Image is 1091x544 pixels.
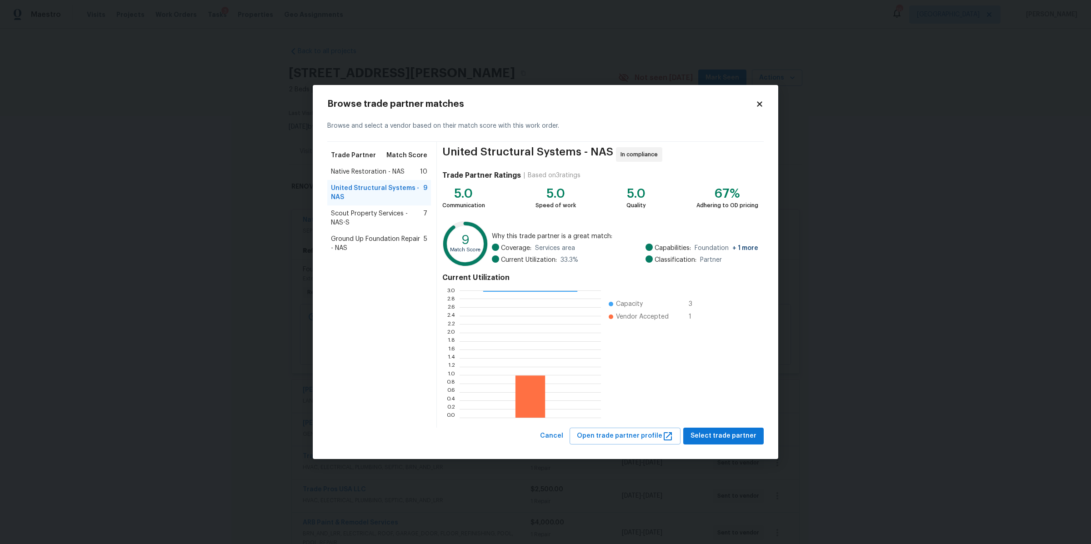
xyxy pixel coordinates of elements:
[683,428,764,444] button: Select trade partner
[448,364,455,369] text: 1.2
[501,255,557,265] span: Current Utilization:
[689,312,703,321] span: 1
[655,244,691,253] span: Capabilities:
[540,430,563,442] span: Cancel
[689,299,703,309] span: 3
[691,430,756,442] span: Select trade partner
[626,189,646,198] div: 5.0
[442,273,758,282] h4: Current Utilization
[331,235,424,253] span: Ground Up Foundation Repair - NAS
[423,184,427,202] span: 9
[331,167,405,176] span: Native Restoration - NAS
[424,235,427,253] span: 5
[447,313,455,319] text: 2.4
[446,398,455,404] text: 0.4
[448,355,455,361] text: 1.4
[442,201,485,210] div: Communication
[492,232,758,241] span: Why this trade partner is a great match:
[327,100,756,109] h2: Browse trade partner matches
[420,167,427,176] span: 10
[621,150,661,159] span: In compliance
[616,312,669,321] span: Vendor Accepted
[535,244,575,253] span: Services area
[448,347,455,353] text: 1.6
[386,151,427,160] span: Match Score
[447,296,455,302] text: 2.8
[561,255,578,265] span: 33.3 %
[423,209,427,227] span: 7
[696,189,758,198] div: 67%
[442,171,521,180] h4: Trade Partner Ratings
[536,428,567,444] button: Cancel
[655,255,696,265] span: Classification:
[331,151,376,160] span: Trade Partner
[447,389,455,395] text: 0.6
[695,244,758,253] span: Foundation
[535,201,576,210] div: Speed of work
[696,201,758,210] div: Adhering to OD pricing
[446,381,455,386] text: 0.8
[521,171,528,180] div: |
[461,234,470,246] text: 9
[535,189,576,198] div: 5.0
[732,245,758,251] span: + 1 more
[327,110,764,142] div: Browse and select a vendor based on their match score with this work order.
[331,209,423,227] span: Scout Property Services - NAS-S
[331,184,423,202] span: United Structural Systems - NAS
[448,339,455,344] text: 1.8
[447,330,455,335] text: 2.0
[442,189,485,198] div: 5.0
[577,430,673,442] span: Open trade partner profile
[446,415,455,420] text: 0.0
[616,299,643,309] span: Capacity
[447,322,455,327] text: 2.2
[501,244,531,253] span: Coverage:
[447,288,455,293] text: 3.0
[528,171,581,180] div: Based on 3 ratings
[442,147,613,162] span: United Structural Systems - NAS
[447,304,455,310] text: 2.6
[450,248,480,253] text: Match Score
[570,428,681,444] button: Open trade partner profile
[626,201,646,210] div: Quality
[447,406,455,412] text: 0.2
[700,255,722,265] span: Partner
[448,373,455,378] text: 1.0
